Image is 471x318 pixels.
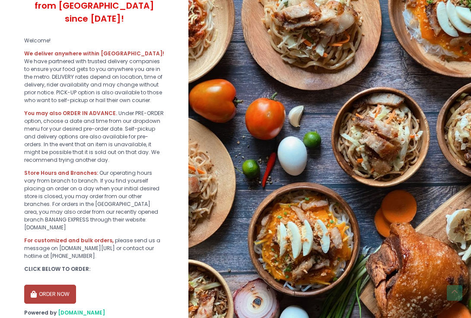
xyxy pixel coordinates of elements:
div: CLICK BELOW TO ORDER: [24,265,164,273]
b: For customized and bulk orders, [24,237,114,244]
b: We deliver anywhere within [GEOGRAPHIC_DATA]! [24,50,164,57]
a: [DOMAIN_NAME] [58,309,105,316]
div: Under PRE-ORDER option, choose a date and time from our dropdown menu for your desired pre-order ... [24,109,164,164]
div: Powered by [24,309,164,317]
button: ORDER NOW [24,285,76,304]
b: Store Hours and Branches: [24,169,98,177]
div: We have partnered with trusted delivery companies to ensure your food gets to you anywhere you ar... [24,50,164,104]
div: Welcome! [24,37,164,45]
div: please send us a message on [DOMAIN_NAME][URL] or contact our hotline at [PHONE_NUMBER]. [24,237,164,260]
b: You may also ORDER IN ADVANCE. [24,109,117,117]
div: Our operating hours vary from branch to branch. If you find yourself placing an order on a day wh... [24,169,164,231]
